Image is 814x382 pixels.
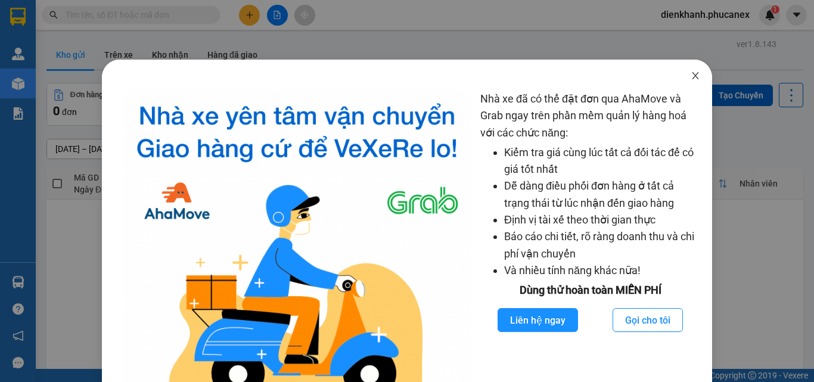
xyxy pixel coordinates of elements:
li: Báo cáo chi tiết, rõ ràng doanh thu và chi phí vận chuyển [504,228,700,262]
li: Dễ dàng điều phối đơn hàng ở tất cả trạng thái từ lúc nhận đến giao hàng [504,178,700,212]
div: Dùng thử hoàn toàn MIỄN PHÍ [480,282,700,299]
li: Và nhiều tính năng khác nữa! [504,262,700,279]
li: Kiểm tra giá cùng lúc tất cả đối tác để có giá tốt nhất [504,144,700,178]
span: close [691,71,700,80]
li: Định vị tài xế theo thời gian thực [504,212,700,228]
button: Gọi cho tôi [613,308,683,332]
button: Close [679,60,712,93]
span: Gọi cho tôi [625,313,670,328]
span: Liên hệ ngay [510,313,566,328]
button: Liên hệ ngay [498,308,578,332]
